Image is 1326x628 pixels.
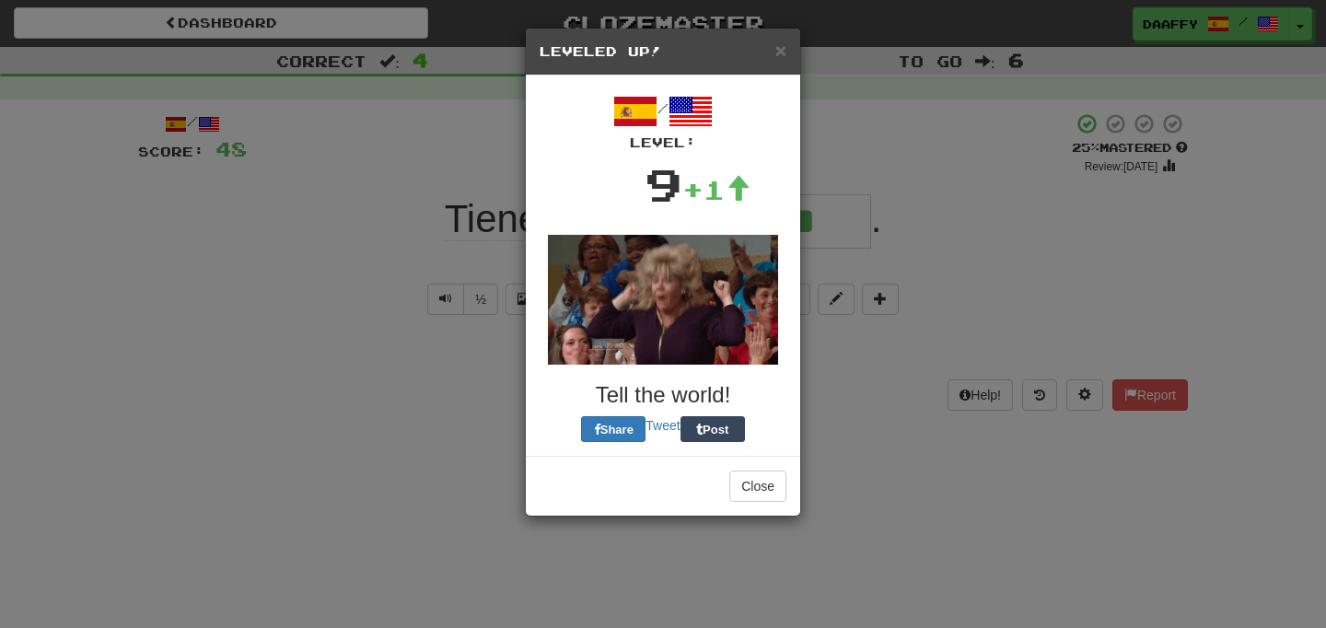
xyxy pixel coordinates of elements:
h5: Leveled Up! [540,42,786,61]
div: / [540,89,786,152]
button: Share [581,416,646,442]
div: +1 [682,171,750,208]
img: happy-lady-c767e5519d6a7a6d241e17537db74d2b6302dbbc2957d4f543dfdf5f6f88f9b5.gif [548,235,778,365]
div: 9 [645,152,682,216]
a: Tweet [646,418,680,433]
span: × [775,40,786,61]
button: Close [729,471,786,502]
button: Post [680,416,745,442]
div: Level: [540,134,786,152]
button: Close [775,41,786,60]
h3: Tell the world! [540,383,786,407]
